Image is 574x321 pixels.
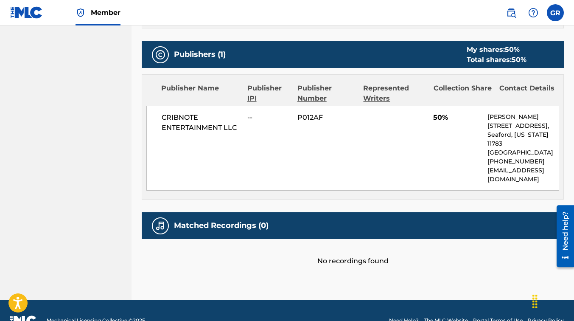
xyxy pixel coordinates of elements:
[174,50,226,59] h5: Publishers (1)
[162,113,241,133] span: CRIBNOTE ENTERTAINMENT LLC
[503,4,520,21] a: Public Search
[547,4,564,21] div: User Menu
[487,121,559,130] p: [STREET_ADDRESS],
[76,8,86,18] img: Top Rightsholder
[297,113,357,123] span: P012AF
[155,221,165,231] img: Matched Recordings
[487,166,559,184] p: [EMAIL_ADDRESS][DOMAIN_NAME]
[528,289,542,314] div: Drag
[487,113,559,121] p: [PERSON_NAME]
[528,8,538,18] img: help
[499,83,559,104] div: Contact Details
[550,202,574,270] iframe: Resource Center
[10,6,43,19] img: MLC Logo
[487,130,559,148] p: Seaford, [US_STATE] 11783
[467,55,526,65] div: Total shares:
[512,56,526,64] span: 50 %
[467,45,526,55] div: My shares:
[174,221,269,231] h5: Matched Recordings (0)
[142,239,564,266] div: No recordings found
[434,83,493,104] div: Collection Share
[247,113,291,123] span: --
[532,280,574,321] iframe: Chat Widget
[155,50,165,60] img: Publishers
[487,148,559,157] p: [GEOGRAPHIC_DATA]
[433,113,481,123] span: 50%
[247,83,291,104] div: Publisher IPI
[91,8,120,17] span: Member
[297,83,357,104] div: Publisher Number
[161,83,241,104] div: Publisher Name
[487,157,559,166] p: [PHONE_NUMBER]
[506,8,516,18] img: search
[505,45,520,53] span: 50 %
[525,4,542,21] div: Help
[363,83,427,104] div: Represented Writers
